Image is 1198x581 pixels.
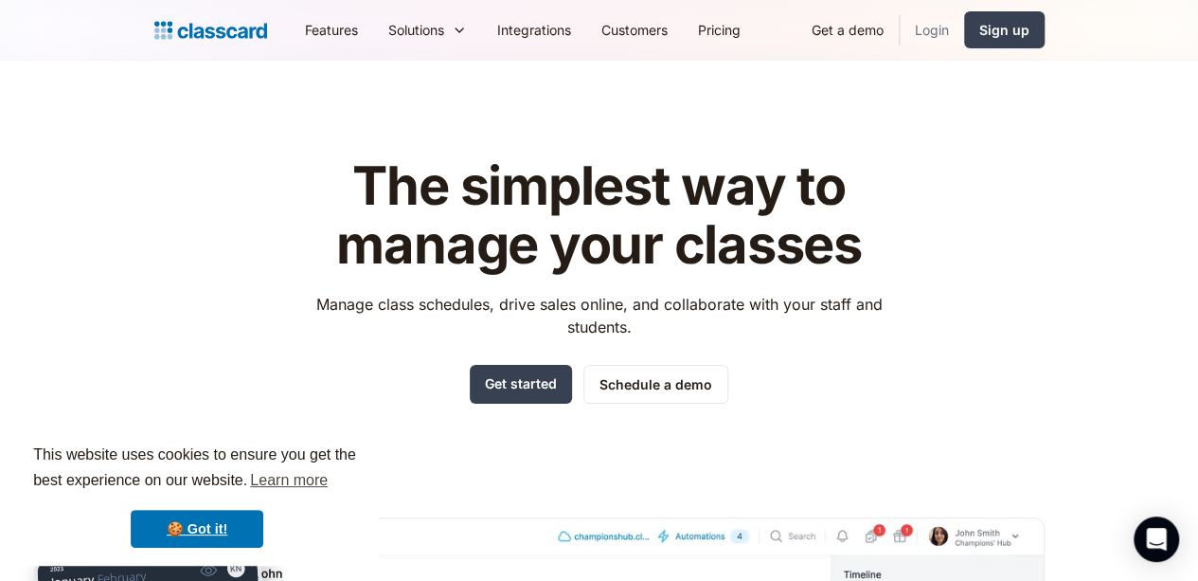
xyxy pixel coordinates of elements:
[298,157,900,274] h1: The simplest way to manage your classes
[964,11,1045,48] a: Sign up
[298,293,900,338] p: Manage class schedules, drive sales online, and collaborate with your staff and students.
[979,20,1029,40] div: Sign up
[586,9,683,51] a: Customers
[247,466,331,495] a: learn more about cookies
[15,426,379,566] div: cookieconsent
[683,9,756,51] a: Pricing
[470,365,572,404] a: Get started
[1134,517,1179,562] div: Open Intercom Messenger
[796,9,899,51] a: Get a demo
[154,17,267,44] a: Logo
[583,365,728,404] a: Schedule a demo
[33,444,361,495] span: This website uses cookies to ensure you get the best experience on our website.
[131,510,263,548] a: dismiss cookie message
[900,9,964,51] a: Login
[388,20,444,40] div: Solutions
[373,9,482,51] div: Solutions
[290,9,373,51] a: Features
[482,9,586,51] a: Integrations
